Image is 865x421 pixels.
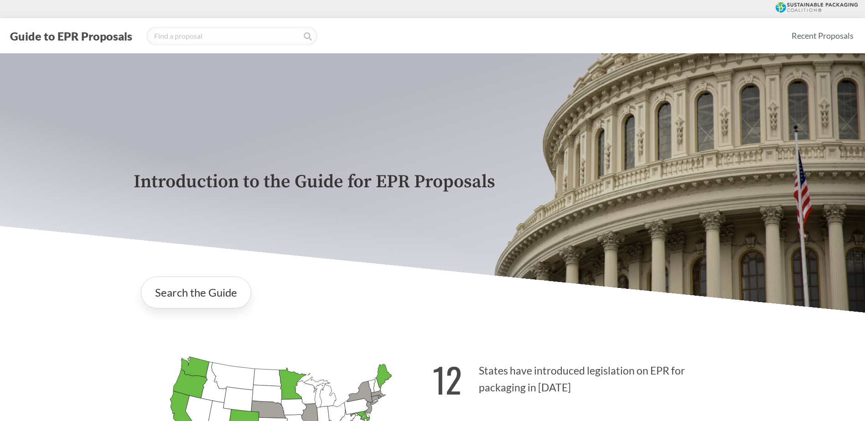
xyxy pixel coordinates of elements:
[433,349,732,405] p: States have introduced legislation on EPR for packaging in [DATE]
[7,29,135,43] button: Guide to EPR Proposals
[134,172,732,192] p: Introduction to the Guide for EPR Proposals
[433,354,462,405] strong: 12
[141,277,251,308] a: Search the Guide
[146,27,317,45] input: Find a proposal
[787,26,858,46] a: Recent Proposals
